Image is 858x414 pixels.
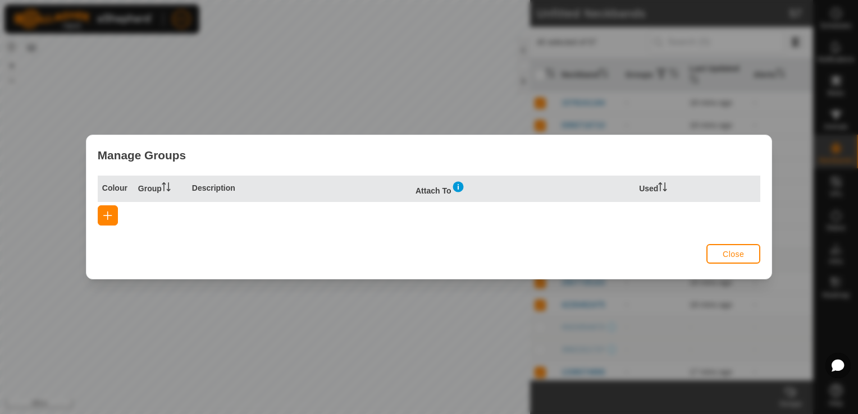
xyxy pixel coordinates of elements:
[98,176,134,202] th: Colour
[451,180,465,194] img: information
[86,135,772,175] div: Manage Groups
[706,244,760,264] button: Close
[635,176,688,202] th: Used
[134,176,188,202] th: Group
[188,176,411,202] th: Description
[723,250,744,259] span: Close
[411,176,635,202] th: Attach To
